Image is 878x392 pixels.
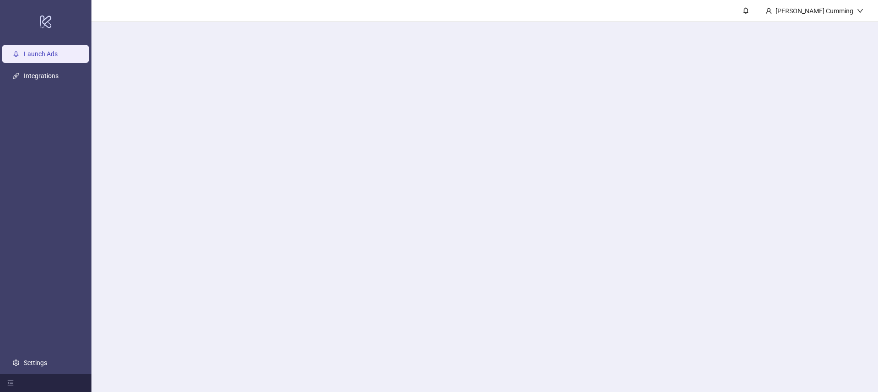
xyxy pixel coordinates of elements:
[857,8,863,14] span: down
[24,51,58,58] a: Launch Ads
[24,359,47,366] a: Settings
[766,8,772,14] span: user
[7,380,14,386] span: menu-fold
[772,6,857,16] div: [PERSON_NAME] Cumming
[24,73,59,80] a: Integrations
[743,7,749,14] span: bell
